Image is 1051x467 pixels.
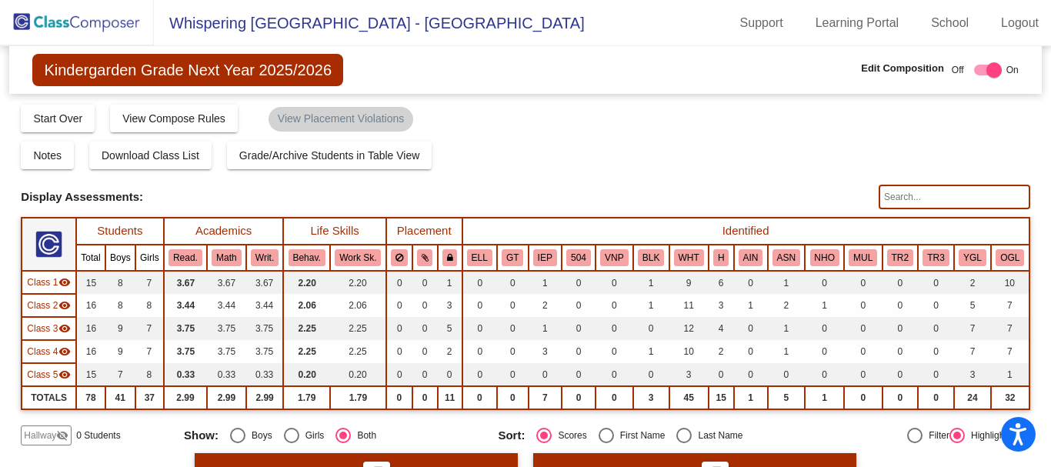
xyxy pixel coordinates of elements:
[883,245,919,271] th: Tier 2
[768,245,806,271] th: Asian
[58,322,71,335] mat-icon: visibility
[105,340,135,363] td: 9
[614,429,666,442] div: First Name
[562,340,596,363] td: 0
[596,271,633,294] td: 0
[734,340,768,363] td: 0
[954,245,991,271] th: Young for K
[283,218,385,245] th: Life Skills
[918,317,954,340] td: 0
[669,340,709,363] td: 10
[734,363,768,386] td: 0
[562,317,596,340] td: 0
[669,317,709,340] td: 12
[633,386,669,409] td: 3
[883,294,919,317] td: 0
[58,369,71,381] mat-icon: visibility
[844,294,882,317] td: 0
[22,363,76,386] td: Charlotte Pagels - No Class Name
[991,340,1029,363] td: 7
[246,386,284,409] td: 2.99
[952,63,964,77] span: Off
[954,294,991,317] td: 5
[58,276,71,289] mat-icon: visibility
[412,363,438,386] td: 0
[596,317,633,340] td: 0
[669,363,709,386] td: 3
[412,340,438,363] td: 0
[207,363,246,386] td: 0.33
[135,386,164,409] td: 37
[709,386,734,409] td: 15
[989,11,1051,35] a: Logout
[498,429,525,442] span: Sort:
[386,218,462,245] th: Placement
[529,363,562,386] td: 0
[246,271,284,294] td: 3.67
[283,386,330,409] td: 1.79
[562,271,596,294] td: 0
[438,245,462,271] th: Keep with teacher
[734,271,768,294] td: 0
[386,294,412,317] td: 0
[805,386,844,409] td: 1
[596,340,633,363] td: 0
[58,299,71,312] mat-icon: visibility
[462,317,497,340] td: 0
[803,11,912,35] a: Learning Portal
[246,294,284,317] td: 3.44
[386,271,412,294] td: 0
[102,149,199,162] span: Download Class List
[32,54,343,86] span: Kindergarden Grade Next Year 2025/2026
[633,363,669,386] td: 0
[412,271,438,294] td: 0
[844,386,882,409] td: 0
[22,294,76,317] td: Cori Goldstein - No Class Name
[497,245,529,271] th: Gifted and Talented
[965,429,1007,442] div: Highlight
[438,386,462,409] td: 11
[184,428,486,443] mat-radio-group: Select an option
[135,271,164,294] td: 7
[600,249,628,266] button: VNP
[861,61,944,76] span: Edit Composition
[164,294,207,317] td: 3.44
[844,317,882,340] td: 0
[991,317,1029,340] td: 7
[438,363,462,386] td: 0
[805,271,844,294] td: 0
[768,386,806,409] td: 5
[239,149,420,162] span: Grade/Archive Students in Table View
[462,386,497,409] td: 0
[918,363,954,386] td: 0
[386,245,412,271] th: Keep away students
[923,429,949,442] div: Filter
[462,363,497,386] td: 0
[805,340,844,363] td: 0
[330,317,386,340] td: 2.25
[596,363,633,386] td: 0
[330,386,386,409] td: 1.79
[246,363,284,386] td: 0.33
[709,317,734,340] td: 4
[954,386,991,409] td: 24
[923,249,949,266] button: TR3
[768,294,806,317] td: 2
[991,271,1029,294] td: 10
[991,245,1029,271] th: Older K
[251,249,279,266] button: Writ.
[805,294,844,317] td: 1
[412,386,438,409] td: 0
[497,363,529,386] td: 0
[207,340,246,363] td: 3.75
[22,340,76,363] td: Perri Wooten - No Class Name
[386,386,412,409] td: 0
[596,294,633,317] td: 0
[498,428,800,443] mat-radio-group: Select an option
[805,317,844,340] td: 0
[33,112,82,125] span: Start Over
[207,271,246,294] td: 3.67
[497,386,529,409] td: 0
[734,386,768,409] td: 1
[918,386,954,409] td: 0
